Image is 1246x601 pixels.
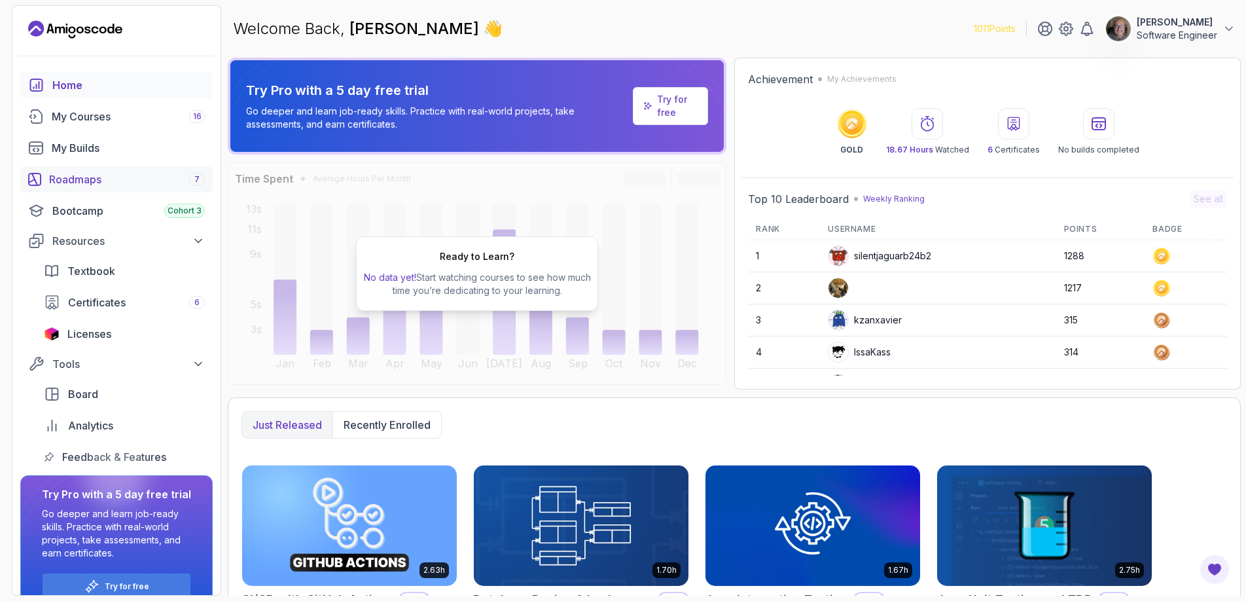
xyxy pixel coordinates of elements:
[20,135,213,161] a: builds
[20,103,213,130] a: courses
[62,449,166,465] span: Feedback & Features
[36,444,213,470] a: feedback
[332,412,441,438] button: Recently enrolled
[1056,304,1145,337] td: 315
[840,145,863,155] p: GOLD
[1137,16,1217,29] p: [PERSON_NAME]
[748,337,820,369] td: 4
[633,87,708,125] a: Try for free
[748,71,813,87] h2: Achievement
[242,465,457,586] img: CI/CD with GitHub Actions card
[36,381,213,407] a: board
[828,342,848,362] img: user profile image
[36,321,213,347] a: licenses
[827,74,897,84] p: My Achievements
[828,278,848,298] img: user profile image
[937,465,1152,586] img: Java Unit Testing and TDD card
[362,271,592,297] p: Start watching courses to see how much time you’re dedicating to your learning.
[36,258,213,284] a: textbook
[656,565,677,575] p: 1.70h
[194,297,200,308] span: 6
[886,145,969,155] p: Watched
[52,203,205,219] div: Bootcamp
[828,342,891,363] div: IssaKass
[474,465,688,586] img: Database Design & Implementation card
[988,145,1040,155] p: Certificates
[20,352,213,376] button: Tools
[1056,240,1145,272] td: 1288
[42,507,191,560] p: Go deeper and learn job-ready skills. Practice with real-world projects, take assessments, and ea...
[28,19,122,40] a: Landing page
[20,198,213,224] a: bootcamp
[344,417,431,433] p: Recently enrolled
[888,565,908,575] p: 1.67h
[20,229,213,253] button: Resources
[828,374,896,395] div: btharwani
[828,246,848,266] img: default monster avatar
[68,386,98,402] span: Board
[988,145,993,155] span: 6
[1056,272,1145,304] td: 1217
[1137,29,1217,42] p: Software Engineer
[1058,145,1139,155] p: No builds completed
[349,19,483,38] span: [PERSON_NAME]
[1106,16,1131,41] img: user profile image
[68,418,113,433] span: Analytics
[20,166,213,192] a: roadmaps
[194,174,200,185] span: 7
[253,417,322,433] p: Just released
[748,191,849,207] h2: Top 10 Leaderboard
[52,77,205,93] div: Home
[36,412,213,439] a: analytics
[44,327,60,340] img: jetbrains icon
[233,18,503,39] p: Welcome Back,
[105,581,149,592] a: Try for free
[440,250,514,263] h2: Ready to Learn?
[168,206,202,216] span: Cohort 3
[886,145,933,155] span: 18.67 Hours
[52,233,205,249] div: Resources
[1056,337,1145,369] td: 314
[20,72,213,98] a: home
[705,465,920,586] img: Java Integration Testing card
[657,93,697,119] a: Try for free
[748,240,820,272] td: 1
[1105,16,1236,42] button: user profile image[PERSON_NAME]Software Engineer
[52,140,205,156] div: My Builds
[828,374,848,394] img: user profile image
[193,111,202,122] span: 16
[748,272,820,304] td: 2
[242,412,332,438] button: Just released
[246,105,628,131] p: Go deeper and learn job-ready skills. Practice with real-world projects, take assessments, and ea...
[820,219,1056,240] th: Username
[42,573,191,600] button: Try for free
[482,18,503,39] span: 👋
[67,326,111,342] span: Licenses
[364,272,416,283] span: No data yet!
[423,565,445,575] p: 2.63h
[1119,565,1140,575] p: 2.75h
[748,219,820,240] th: Rank
[1145,219,1227,240] th: Badge
[863,194,925,204] p: Weekly Ranking
[246,81,628,100] p: Try Pro with a 5 day free trial
[828,310,902,331] div: kzanxavier
[36,289,213,316] a: certificates
[974,22,1016,35] p: 1011 Points
[1056,219,1145,240] th: Points
[748,304,820,337] td: 3
[49,172,205,187] div: Roadmaps
[52,109,205,124] div: My Courses
[1056,369,1145,401] td: 300
[1190,190,1227,208] button: See all
[748,369,820,401] td: 5
[52,356,205,372] div: Tools
[68,295,126,310] span: Certificates
[828,310,848,330] img: default monster avatar
[1199,554,1230,585] button: Open Feedback Button
[828,246,931,266] div: silentjaguarb24b2
[67,263,115,279] span: Textbook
